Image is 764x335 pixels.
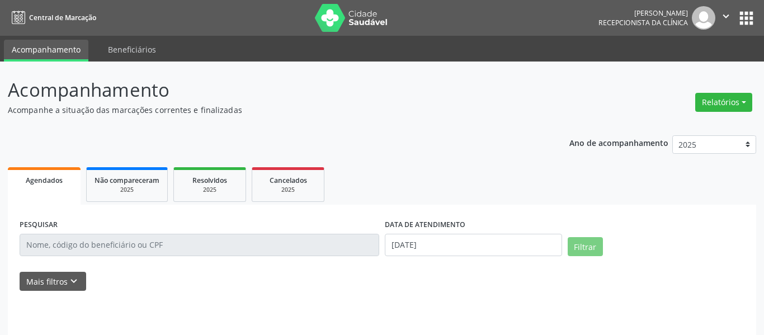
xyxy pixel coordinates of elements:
[720,10,732,22] i: 
[68,275,80,287] i: keyboard_arrow_down
[715,6,737,30] button: 
[8,8,96,27] a: Central de Marcação
[192,176,227,185] span: Resolvidos
[598,8,688,18] div: [PERSON_NAME]
[29,13,96,22] span: Central de Marcação
[385,216,465,234] label: DATA DE ATENDIMENTO
[26,176,63,185] span: Agendados
[182,186,238,194] div: 2025
[270,176,307,185] span: Cancelados
[8,104,532,116] p: Acompanhe a situação das marcações correntes e finalizadas
[100,40,164,59] a: Beneficiários
[695,93,752,112] button: Relatórios
[95,186,159,194] div: 2025
[20,272,86,291] button: Mais filtroskeyboard_arrow_down
[385,234,562,256] input: Selecione um intervalo
[568,237,603,256] button: Filtrar
[20,216,58,234] label: PESQUISAR
[692,6,715,30] img: img
[598,18,688,27] span: Recepcionista da clínica
[260,186,316,194] div: 2025
[737,8,756,28] button: apps
[569,135,668,149] p: Ano de acompanhamento
[20,234,379,256] input: Nome, código do beneficiário ou CPF
[95,176,159,185] span: Não compareceram
[4,40,88,62] a: Acompanhamento
[8,76,532,104] p: Acompanhamento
